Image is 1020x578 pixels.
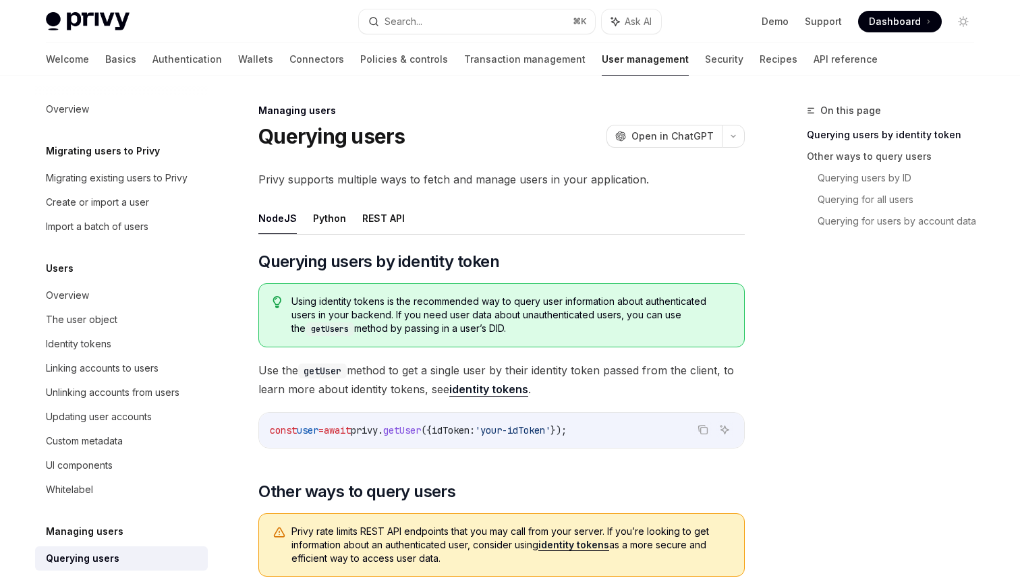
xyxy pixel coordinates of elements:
div: Create or import a user [46,194,149,210]
div: Managing users [258,104,745,117]
a: Security [705,43,743,76]
a: Recipes [760,43,797,76]
a: Querying for all users [818,189,985,210]
div: Overview [46,287,89,304]
div: Unlinking accounts from users [46,384,179,401]
button: NodeJS [258,202,297,234]
span: getUser [383,424,421,436]
svg: Tip [273,296,282,308]
code: getUser [298,364,347,378]
code: getUsers [306,322,354,336]
h5: Migrating users to Privy [46,143,160,159]
span: user [297,424,318,436]
a: Whitelabel [35,478,208,502]
span: Using identity tokens is the recommended way to query user information about authenticated users ... [291,295,731,336]
button: Python [313,202,346,234]
a: Authentication [152,43,222,76]
span: ⌘ K [573,16,587,27]
button: Open in ChatGPT [606,125,722,148]
span: . [378,424,383,436]
div: Migrating existing users to Privy [46,170,188,186]
a: Basics [105,43,136,76]
span: Use the method to get a single user by their identity token passed from the client, to learn more... [258,361,745,399]
a: Create or import a user [35,190,208,214]
button: Search...⌘K [359,9,595,34]
button: Toggle dark mode [953,11,974,32]
a: identity tokens [449,382,528,397]
span: Privy supports multiple ways to fetch and manage users in your application. [258,170,745,189]
a: Overview [35,97,208,121]
a: API reference [814,43,878,76]
span: ({ [421,424,432,436]
a: Overview [35,283,208,308]
div: UI components [46,457,113,473]
div: Updating user accounts [46,409,152,425]
span: privy [351,424,378,436]
span: Querying users by identity token [258,251,499,272]
div: Identity tokens [46,336,111,352]
span: = [318,424,324,436]
div: Search... [385,13,422,30]
a: Migrating existing users to Privy [35,166,208,190]
span: On this page [820,103,881,119]
a: Querying users [35,546,208,571]
a: Demo [762,15,789,28]
span: Dashboard [869,15,921,28]
div: Import a batch of users [46,219,148,235]
a: Wallets [238,43,273,76]
span: Ask AI [625,15,652,28]
a: Identity tokens [35,332,208,356]
span: }); [550,424,567,436]
span: await [324,424,351,436]
a: Querying for users by account data [818,210,985,232]
a: Other ways to query users [807,146,985,167]
a: User management [602,43,689,76]
div: Linking accounts to users [46,360,159,376]
a: Unlinking accounts from users [35,380,208,405]
span: idToken: [432,424,475,436]
div: The user object [46,312,117,328]
a: Policies & controls [360,43,448,76]
a: Support [805,15,842,28]
a: Welcome [46,43,89,76]
div: Querying users [46,550,119,567]
a: Querying users by identity token [807,124,985,146]
a: Linking accounts to users [35,356,208,380]
a: Transaction management [464,43,586,76]
a: Dashboard [858,11,942,32]
a: identity tokens [538,539,609,551]
span: 'your-idToken' [475,424,550,436]
div: Custom metadata [46,433,123,449]
img: light logo [46,12,130,31]
a: Import a batch of users [35,214,208,239]
span: Other ways to query users [258,481,455,502]
button: REST API [362,202,405,234]
a: Custom metadata [35,429,208,453]
button: Copy the contents from the code block [694,421,712,438]
div: Overview [46,101,89,117]
h5: Managing users [46,523,123,540]
h1: Querying users [258,124,405,148]
span: const [270,424,297,436]
span: Open in ChatGPT [631,129,714,143]
h5: Users [46,260,74,277]
div: Whitelabel [46,482,93,498]
a: Querying users by ID [818,167,985,189]
a: Connectors [289,43,344,76]
a: The user object [35,308,208,332]
svg: Warning [273,526,286,540]
a: UI components [35,453,208,478]
button: Ask AI [602,9,661,34]
button: Ask AI [716,421,733,438]
a: Updating user accounts [35,405,208,429]
span: Privy rate limits REST API endpoints that you may call from your server. If you’re looking to get... [291,525,731,565]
